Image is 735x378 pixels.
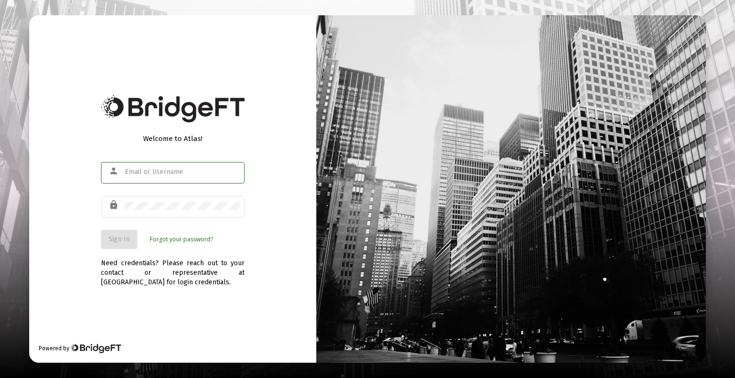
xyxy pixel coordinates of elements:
mat-icon: lock [109,199,120,211]
input: Email or Username [125,168,240,176]
button: Sign In [101,230,137,249]
img: Bridge Financial Technology Logo [101,95,245,122]
div: Welcome to Atlas! [101,134,245,143]
div: Powered by [39,344,121,353]
img: Bridge Financial Technology Logo [70,344,121,353]
div: Need credentials? Please reach out to your contact or representative at [GEOGRAPHIC_DATA] for log... [101,249,245,287]
mat-icon: person [109,165,120,177]
a: Forgot your password? [150,235,213,244]
span: Sign In [109,235,130,243]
